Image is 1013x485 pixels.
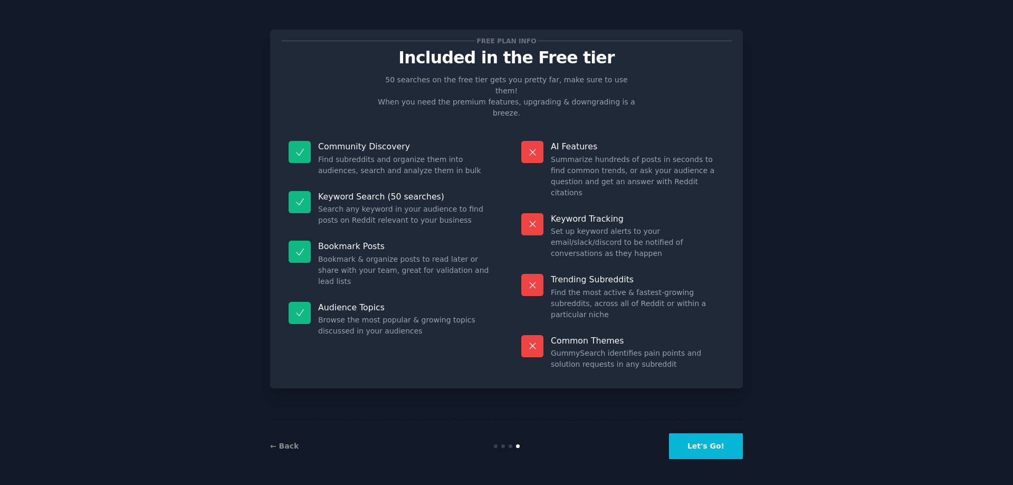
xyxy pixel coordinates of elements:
dd: Set up keyword alerts to your email/slack/discord to be notified of conversations as they happen [551,226,724,259]
p: AI Features [551,141,724,152]
p: 50 searches on the free tier gets you pretty far, make sure to use them! When you need the premiu... [374,74,639,119]
p: Community Discovery [318,141,492,152]
dd: Bookmark & organize posts to read later or share with your team, great for validation and lead lists [318,254,492,287]
dd: Find the most active & fastest-growing subreddits, across all of Reddit or within a particular niche [551,287,724,320]
p: Keyword Search (50 searches) [318,191,492,202]
dd: Browse the most popular & growing topics discussed in your audiences [318,315,492,337]
p: Included in the Free tier [281,49,732,67]
p: Common Themes [551,335,724,346]
p: Keyword Tracking [551,213,724,224]
p: Audience Topics [318,302,492,313]
dd: GummySearch identifies pain points and solution requests in any subreddit [551,348,724,370]
button: Let's Go! [669,433,743,459]
dd: Search any keyword in your audience to find posts on Reddit relevant to your business [318,204,492,226]
dd: Find subreddits and organize them into audiences, search and analyze them in bulk [318,154,492,176]
a: ← Back [270,442,299,450]
p: Bookmark Posts [318,241,492,252]
p: Trending Subreddits [551,274,724,285]
span: Free plan info [475,35,538,46]
dd: Summarize hundreds of posts in seconds to find common trends, or ask your audience a question and... [551,154,724,198]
